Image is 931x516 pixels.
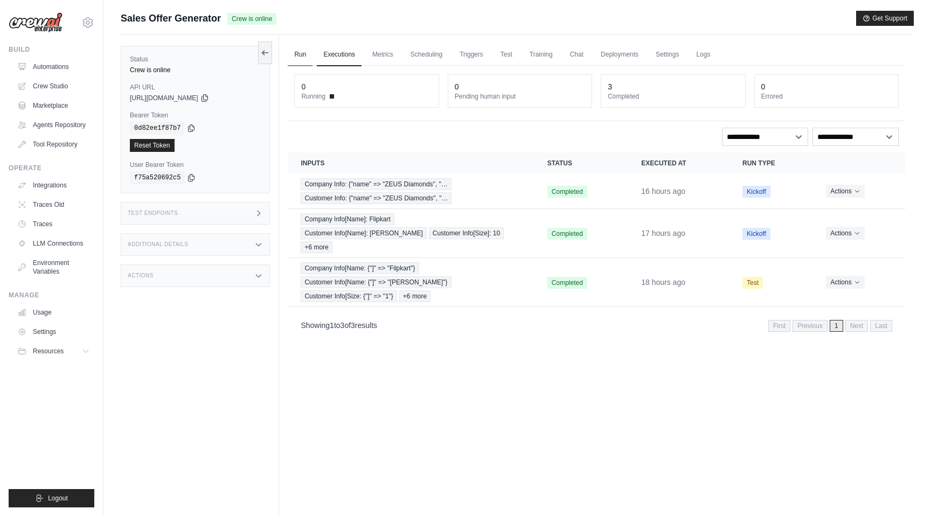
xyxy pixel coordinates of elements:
a: Executions [317,44,362,66]
label: Status [130,55,261,64]
span: Running [301,92,325,101]
span: +6 more [301,241,332,253]
a: Test [494,44,519,66]
time: September 21, 2025 at 17:17 IST [641,229,685,238]
th: Executed at [628,152,729,174]
a: Training [523,44,559,66]
div: 0 [455,81,459,92]
a: Traces Old [13,196,94,213]
nav: Pagination [288,311,905,339]
time: September 21, 2025 at 16:02 IST [641,278,685,287]
span: 3 [351,321,355,330]
span: Customer Info[Size: {"]" => "1"} [301,290,397,302]
dt: Errored [761,92,892,101]
span: Customer Info[Size]: 10 [429,227,504,239]
a: Deployments [594,44,645,66]
a: Agents Repository [13,116,94,134]
span: Test [742,277,763,289]
span: Completed [547,277,587,289]
a: Traces [13,215,94,233]
a: Integrations [13,177,94,194]
a: Triggers [453,44,490,66]
button: Resources [13,343,94,360]
a: View execution details for Company Info[Name] [301,213,521,253]
button: Logout [9,489,94,507]
a: Scheduling [404,44,449,66]
label: User Bearer Token [130,161,261,169]
span: Customer Info[Name: {"]" => "[PERSON_NAME]"} [301,276,451,288]
iframe: Chat Widget [877,464,931,516]
span: Customer Info: {"name" => "ZEUS Diamonds", "… [301,192,451,204]
a: Tool Repository [13,136,94,153]
nav: Pagination [768,320,892,332]
a: LLM Connections [13,235,94,252]
span: [URL][DOMAIN_NAME] [130,94,198,102]
div: Build [9,45,94,54]
div: 0 [301,81,305,92]
h3: Test Endpoints [128,210,178,217]
a: Logs [690,44,717,66]
span: 3 [341,321,345,330]
span: 1 [830,320,843,332]
a: Crew Studio [13,78,94,95]
span: Logout [48,494,68,503]
time: September 21, 2025 at 17:30 IST [641,187,685,196]
a: View execution details for Company Info [301,178,521,204]
a: Reset Token [130,139,175,152]
th: Status [534,152,628,174]
a: Settings [13,323,94,340]
a: Environment Variables [13,254,94,280]
span: Previous [793,320,828,332]
p: Showing to of results [301,320,377,331]
span: Last [870,320,892,332]
div: Operate [9,164,94,172]
span: Company Info: {"name" => "ZEUS Diamonds", "… [301,178,451,190]
span: Resources [33,347,64,355]
button: Actions for execution [826,276,864,289]
button: Get Support [856,11,914,26]
a: Marketplace [13,97,94,114]
span: +6 more [399,290,430,302]
section: Crew executions table [288,152,905,339]
a: Metrics [366,44,400,66]
span: Next [845,320,869,332]
span: Company Info[Name: {"]" => "Filpkart"} [301,262,419,274]
a: Chat [564,44,590,66]
a: Usage [13,304,94,321]
a: Settings [649,44,685,66]
label: Bearer Token [130,111,261,120]
span: 1 [330,321,334,330]
span: Kickoff [742,186,770,198]
span: Completed [547,228,587,240]
dt: Completed [608,92,738,101]
button: Actions for execution [826,185,864,198]
span: First [768,320,790,332]
h3: Actions [128,273,154,279]
span: Customer Info[Name]: [PERSON_NAME] [301,227,426,239]
div: 0 [761,81,766,92]
code: f75a520692c5 [130,171,185,184]
dt: Pending human input [455,92,585,101]
th: Run Type [729,152,813,174]
span: Sales Offer Generator [121,11,221,26]
div: Crew is online [130,66,261,74]
code: 0d82ee1f87b7 [130,122,185,135]
img: Logo [9,12,62,33]
span: Company Info[Name]: Flipkart [301,213,394,225]
button: Actions for execution [826,227,864,240]
span: Kickoff [742,228,770,240]
span: Completed [547,186,587,198]
a: Automations [13,58,94,75]
span: Crew is online [227,13,276,25]
label: API URL [130,83,261,92]
h3: Additional Details [128,241,188,248]
div: 3 [608,81,612,92]
th: Inputs [288,152,534,174]
a: Run [288,44,312,66]
a: View execution details for Company Info[Name [301,262,521,302]
div: Manage [9,291,94,299]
